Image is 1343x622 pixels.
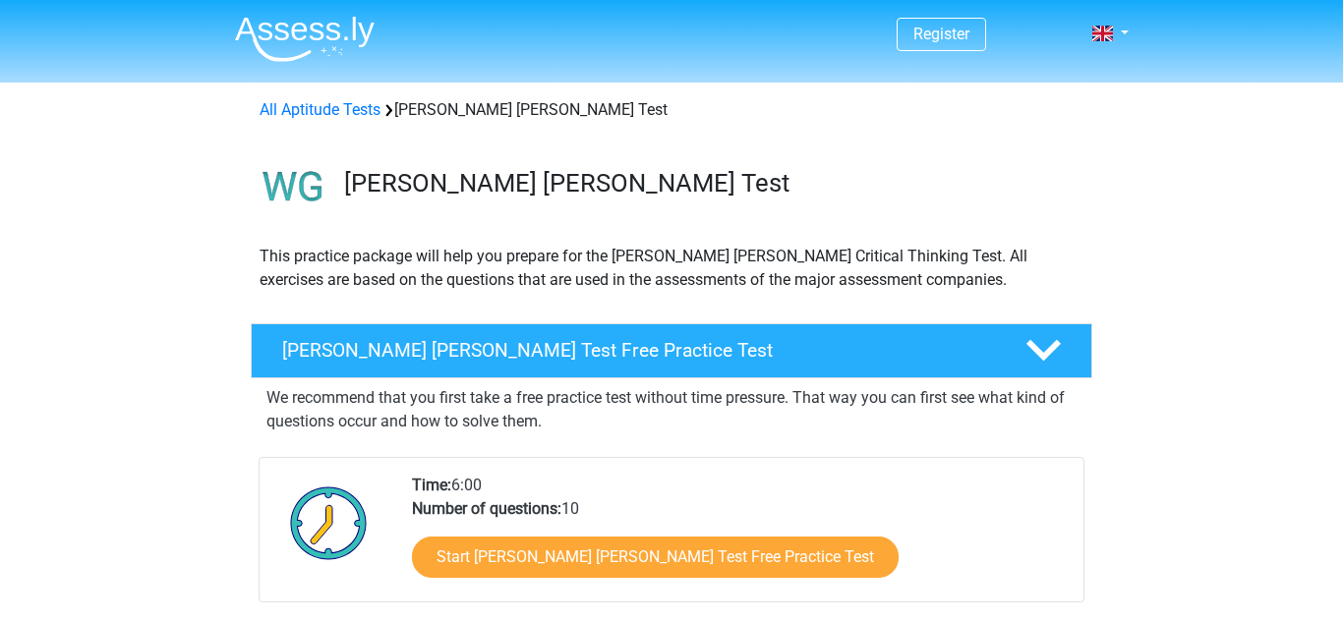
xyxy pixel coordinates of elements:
a: Register [913,25,969,43]
p: This practice package will help you prepare for the [PERSON_NAME] [PERSON_NAME] Critical Thinking... [260,245,1083,292]
img: watson glaser test [252,145,335,229]
a: All Aptitude Tests [260,100,380,119]
div: 6:00 10 [397,474,1082,601]
b: Number of questions: [412,499,561,518]
p: We recommend that you first take a free practice test without time pressure. That way you can fir... [266,386,1077,433]
a: [PERSON_NAME] [PERSON_NAME] Test Free Practice Test [243,323,1100,378]
h4: [PERSON_NAME] [PERSON_NAME] Test Free Practice Test [282,339,994,362]
img: Assessly [235,16,375,62]
div: [PERSON_NAME] [PERSON_NAME] Test [252,98,1091,122]
img: Clock [279,474,379,572]
h3: [PERSON_NAME] [PERSON_NAME] Test [344,168,1077,198]
b: Time: [412,476,451,494]
a: Start [PERSON_NAME] [PERSON_NAME] Test Free Practice Test [412,537,899,578]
